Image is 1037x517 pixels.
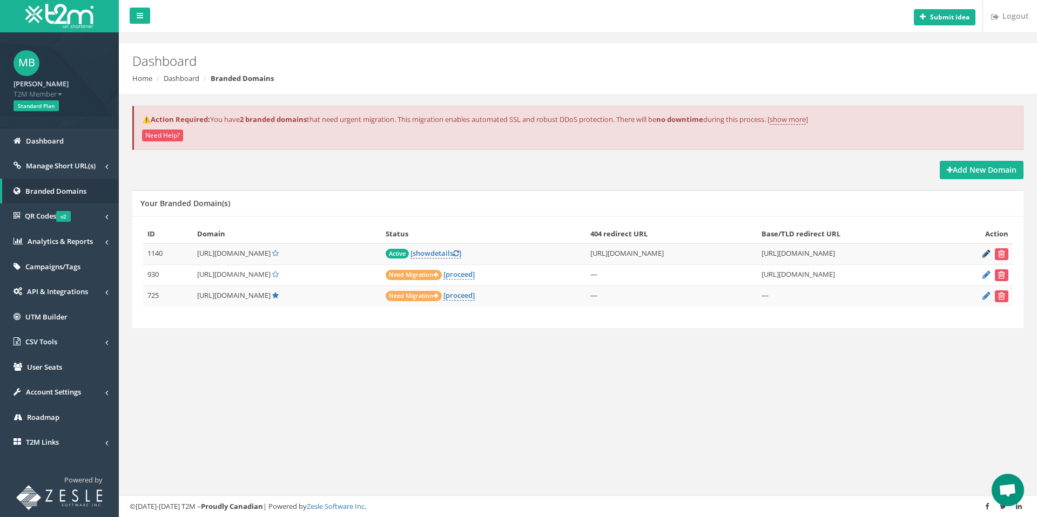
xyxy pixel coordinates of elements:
[586,225,758,243] th: 404 redirect URL
[211,73,274,83] strong: Branded Domains
[142,114,1015,125] p: You have that need urgent migration. This migration enables automated SSL and robust DDoS protect...
[25,186,86,196] span: Branded Domains
[142,130,183,141] button: Need Help?
[413,248,430,258] span: show
[770,114,806,125] a: show more
[381,225,585,243] th: Status
[140,199,230,207] h5: Your Branded Domain(s)
[16,485,103,510] img: T2M URL Shortener powered by Zesle Software Inc.
[130,501,1026,512] div: ©[DATE]-[DATE] T2M – | Powered by
[940,161,1023,179] a: Add New Domain
[272,248,279,258] a: Set Default
[201,501,263,511] strong: Proudly Canadian
[142,114,210,124] strong: ⚠️Action Required:
[240,114,307,124] strong: 2 branded domains
[272,269,279,279] a: Set Default
[25,262,80,271] span: Campaigns/Tags
[586,243,758,264] td: [URL][DOMAIN_NAME]
[25,4,93,28] img: T2M
[14,76,105,99] a: [PERSON_NAME] T2M Member
[26,437,59,447] span: T2M Links
[193,225,381,243] th: Domain
[27,412,59,422] span: Roadmap
[143,285,193,307] td: 725
[14,50,39,76] span: MB
[386,291,442,301] span: Need Migration
[14,89,105,99] span: T2M Member
[197,290,271,300] span: [URL][DOMAIN_NAME]
[197,248,271,258] span: [URL][DOMAIN_NAME]
[947,165,1016,175] strong: Add New Domain
[197,269,271,279] span: [URL][DOMAIN_NAME]
[757,225,940,243] th: Base/TLD redirect URL
[586,285,758,307] td: —
[940,225,1013,243] th: Action
[56,211,71,222] span: v2
[132,54,872,68] h2: Dashboard
[25,337,57,346] span: CSV Tools
[386,249,409,258] span: Active
[26,161,96,171] span: Manage Short URL(s)
[64,475,103,485] span: Powered by
[757,243,940,264] td: [URL][DOMAIN_NAME]
[410,248,461,258] a: [showdetails]
[27,287,88,296] span: API & Integrations
[930,12,969,22] b: Submit idea
[132,73,152,83] a: Home
[164,73,199,83] a: Dashboard
[586,264,758,285] td: —
[992,474,1024,506] div: Open chat
[14,79,69,89] strong: [PERSON_NAME]
[143,264,193,285] td: 930
[14,100,59,111] span: Standard Plan
[143,243,193,264] td: 1140
[25,211,71,221] span: QR Codes
[143,225,193,243] th: ID
[27,362,62,372] span: User Seats
[757,285,940,307] td: —
[914,9,975,25] button: Submit idea
[272,290,279,300] a: Default
[386,270,442,280] span: Need Migration
[26,387,81,397] span: Account Settings
[757,264,940,285] td: [URL][DOMAIN_NAME]
[25,312,68,322] span: UTM Builder
[307,501,366,511] a: Zesle Software Inc.
[656,114,703,124] strong: no downtime
[26,136,64,146] span: Dashboard
[443,290,475,301] a: [proceed]
[28,236,93,246] span: Analytics & Reports
[443,269,475,280] a: [proceed]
